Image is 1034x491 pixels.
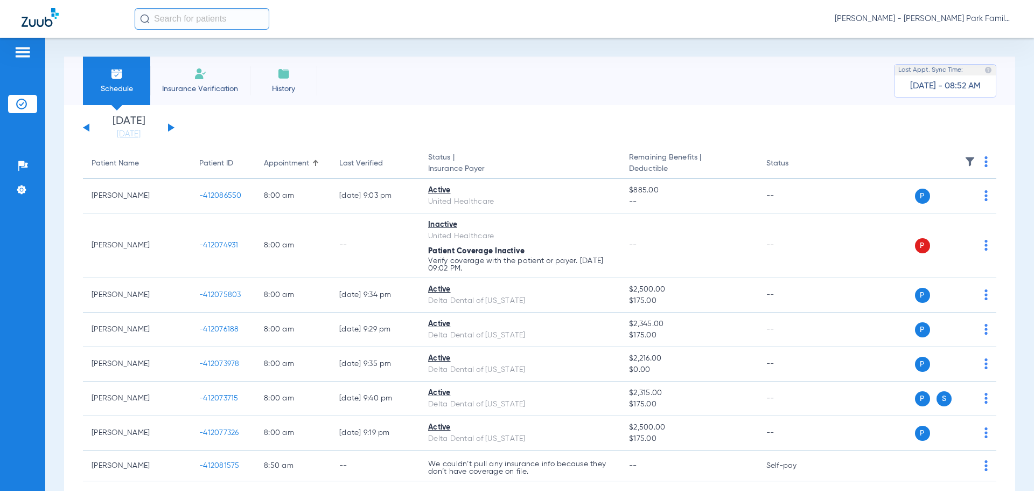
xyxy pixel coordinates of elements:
[629,295,749,307] span: $175.00
[331,179,420,213] td: [DATE] 9:03 PM
[277,67,290,80] img: History
[110,67,123,80] img: Schedule
[629,433,749,445] span: $175.00
[331,347,420,382] td: [DATE] 9:35 PM
[92,158,182,169] div: Patient Name
[194,67,207,80] img: Manual Insurance Verification
[620,149,757,179] th: Remaining Benefits |
[915,189,930,204] span: P
[910,81,981,92] span: [DATE] - 08:52 AM
[255,382,331,416] td: 8:00 AM
[135,8,269,30] input: Search for patients
[428,460,612,475] p: We couldn’t pull any insurance info because they don’t have coverage on file.
[984,393,988,404] img: group-dot-blue.svg
[629,353,749,364] span: $2,216.00
[428,364,612,376] div: Delta Dental of [US_STATE]
[255,213,331,278] td: 8:00 AM
[758,416,830,451] td: --
[255,313,331,347] td: 8:00 AM
[428,284,612,295] div: Active
[22,8,59,27] img: Zuub Logo
[758,451,830,481] td: Self-pay
[984,156,988,167] img: group-dot-blue.svg
[83,213,191,278] td: [PERSON_NAME]
[758,149,830,179] th: Status
[984,427,988,438] img: group-dot-blue.svg
[255,347,331,382] td: 8:00 AM
[199,395,239,402] span: -412073715
[83,451,191,481] td: [PERSON_NAME]
[915,391,930,406] span: P
[199,360,240,368] span: -412073978
[758,278,830,313] td: --
[758,313,830,347] td: --
[199,429,239,437] span: -412077326
[984,190,988,201] img: group-dot-blue.svg
[428,257,612,272] p: Verify coverage with the patient or payer. [DATE] 09:02 PM.
[258,84,309,94] span: History
[965,156,975,167] img: filter.svg
[898,65,963,75] span: Last Appt. Sync Time:
[984,358,988,369] img: group-dot-blue.svg
[428,247,525,255] span: Patient Coverage Inactive
[83,179,191,213] td: [PERSON_NAME]
[428,185,612,196] div: Active
[629,399,749,410] span: $175.00
[83,313,191,347] td: [PERSON_NAME]
[428,388,612,399] div: Active
[984,240,988,251] img: group-dot-blue.svg
[428,319,612,330] div: Active
[264,158,309,169] div: Appointment
[835,13,1012,24] span: [PERSON_NAME] - [PERSON_NAME] Park Family Dentistry
[199,241,239,249] span: -412074931
[428,399,612,410] div: Delta Dental of [US_STATE]
[629,462,637,469] span: --
[758,213,830,278] td: --
[915,357,930,372] span: P
[83,416,191,451] td: [PERSON_NAME]
[629,422,749,433] span: $2,500.00
[758,347,830,382] td: --
[937,391,952,406] span: S
[331,416,420,451] td: [DATE] 9:19 PM
[339,158,383,169] div: Last Verified
[428,433,612,445] div: Delta Dental of [US_STATE]
[428,231,612,242] div: United Healthcare
[331,278,420,313] td: [DATE] 9:34 PM
[199,158,233,169] div: Patient ID
[83,278,191,313] td: [PERSON_NAME]
[758,382,830,416] td: --
[984,324,988,335] img: group-dot-blue.svg
[92,158,139,169] div: Patient Name
[984,66,992,74] img: last sync help info
[199,158,247,169] div: Patient ID
[96,129,161,140] a: [DATE]
[915,288,930,303] span: P
[339,158,411,169] div: Last Verified
[199,462,240,469] span: -412081575
[331,451,420,481] td: --
[255,416,331,451] td: 8:00 AM
[264,158,322,169] div: Appointment
[428,353,612,364] div: Active
[629,241,637,249] span: --
[629,330,749,341] span: $175.00
[629,319,749,330] span: $2,345.00
[255,179,331,213] td: 8:00 AM
[420,149,620,179] th: Status |
[984,289,988,300] img: group-dot-blue.svg
[255,451,331,481] td: 8:50 AM
[91,84,142,94] span: Schedule
[331,213,420,278] td: --
[629,364,749,376] span: $0.00
[915,426,930,441] span: P
[96,116,161,140] li: [DATE]
[83,382,191,416] td: [PERSON_NAME]
[629,284,749,295] span: $2,500.00
[83,347,191,382] td: [PERSON_NAME]
[758,179,830,213] td: --
[428,295,612,307] div: Delta Dental of [US_STATE]
[14,46,31,59] img: hamburger-icon
[629,163,749,175] span: Deductible
[428,219,612,231] div: Inactive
